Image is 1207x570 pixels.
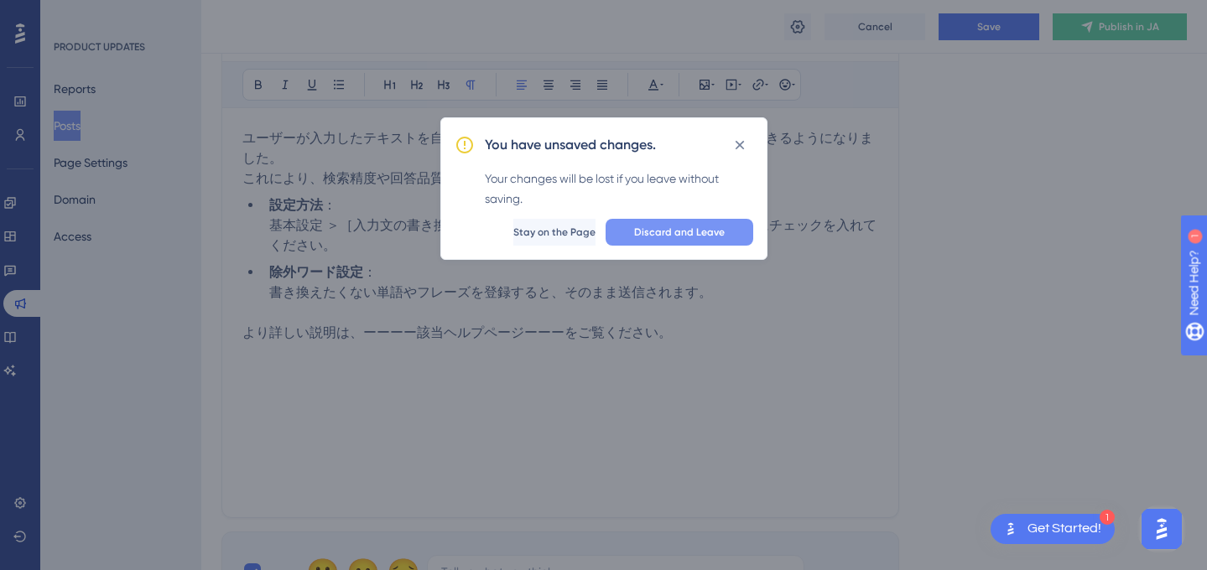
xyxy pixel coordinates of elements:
[1001,519,1021,539] img: launcher-image-alternative-text
[39,4,105,24] span: Need Help?
[513,225,596,239] span: Stay on the Page
[1100,510,1115,525] div: 1
[485,135,656,155] h2: You have unsaved changes.
[1028,520,1101,538] div: Get Started!
[634,225,725,239] span: Discard and Leave
[1137,504,1187,554] iframe: UserGuiding AI Assistant Launcher
[485,168,753,209] div: Your changes will be lost if you leave without saving.
[117,8,122,22] div: 1
[991,514,1115,544] div: Open Get Started! checklist, remaining modules: 1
